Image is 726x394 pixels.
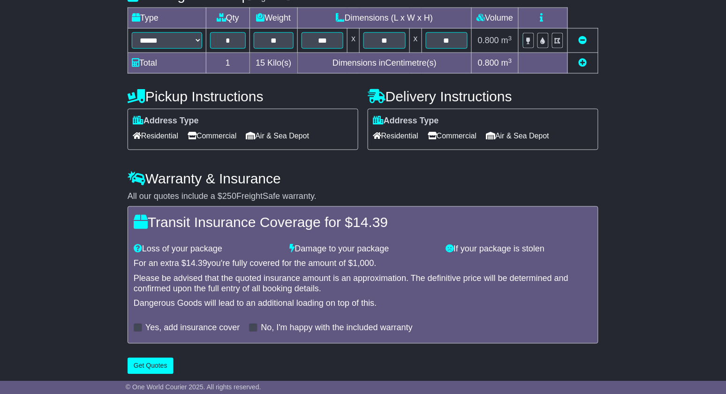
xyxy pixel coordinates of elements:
span: Air & Sea Depot [486,129,550,143]
h4: Transit Insurance Coverage for $ [134,215,592,230]
label: No, I'm happy with the included warranty [261,323,413,333]
h4: Pickup Instructions [128,89,358,104]
div: Please be advised that the quoted insurance amount is an approximation. The definitive price will... [134,274,592,294]
div: If your package is stolen [441,244,597,255]
a: Add new item [579,58,587,68]
div: Dangerous Goods will lead to an additional loading on top of this. [134,299,592,309]
td: 1 [206,53,250,74]
span: Commercial [428,129,476,143]
td: Volume [471,8,518,29]
td: Kilo(s) [250,53,298,74]
h4: Delivery Instructions [368,89,598,104]
div: Loss of your package [129,244,285,255]
span: m [501,58,512,68]
span: 0.800 [478,36,499,45]
button: Get Quotes [128,358,174,374]
a: Remove this item [579,36,587,45]
div: For an extra $ you're fully covered for the amount of $ . [134,259,592,269]
td: x [348,29,360,53]
sup: 3 [508,35,512,42]
sup: 3 [508,57,512,64]
td: Total [128,53,206,74]
span: Air & Sea Depot [246,129,310,143]
td: Dimensions (L x W x H) [298,8,472,29]
span: Residential [133,129,178,143]
td: Qty [206,8,250,29]
span: 250 [222,192,236,201]
span: Commercial [188,129,236,143]
td: x [409,29,422,53]
span: 14.39 [186,259,207,268]
td: Dimensions in Centimetre(s) [298,53,472,74]
span: © One World Courier 2025. All rights reserved. [126,383,261,391]
span: m [501,36,512,45]
label: Address Type [373,116,439,126]
span: 14.39 [353,215,388,230]
span: 1,000 [353,259,374,268]
td: Weight [250,8,298,29]
div: Damage to your package [285,244,441,255]
span: Residential [373,129,418,143]
span: 15 [256,58,265,68]
h4: Warranty & Insurance [128,171,598,187]
div: All our quotes include a $ FreightSafe warranty. [128,192,598,202]
span: 0.800 [478,58,499,68]
label: Address Type [133,116,199,126]
td: Type [128,8,206,29]
label: Yes, add insurance cover [145,323,240,333]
